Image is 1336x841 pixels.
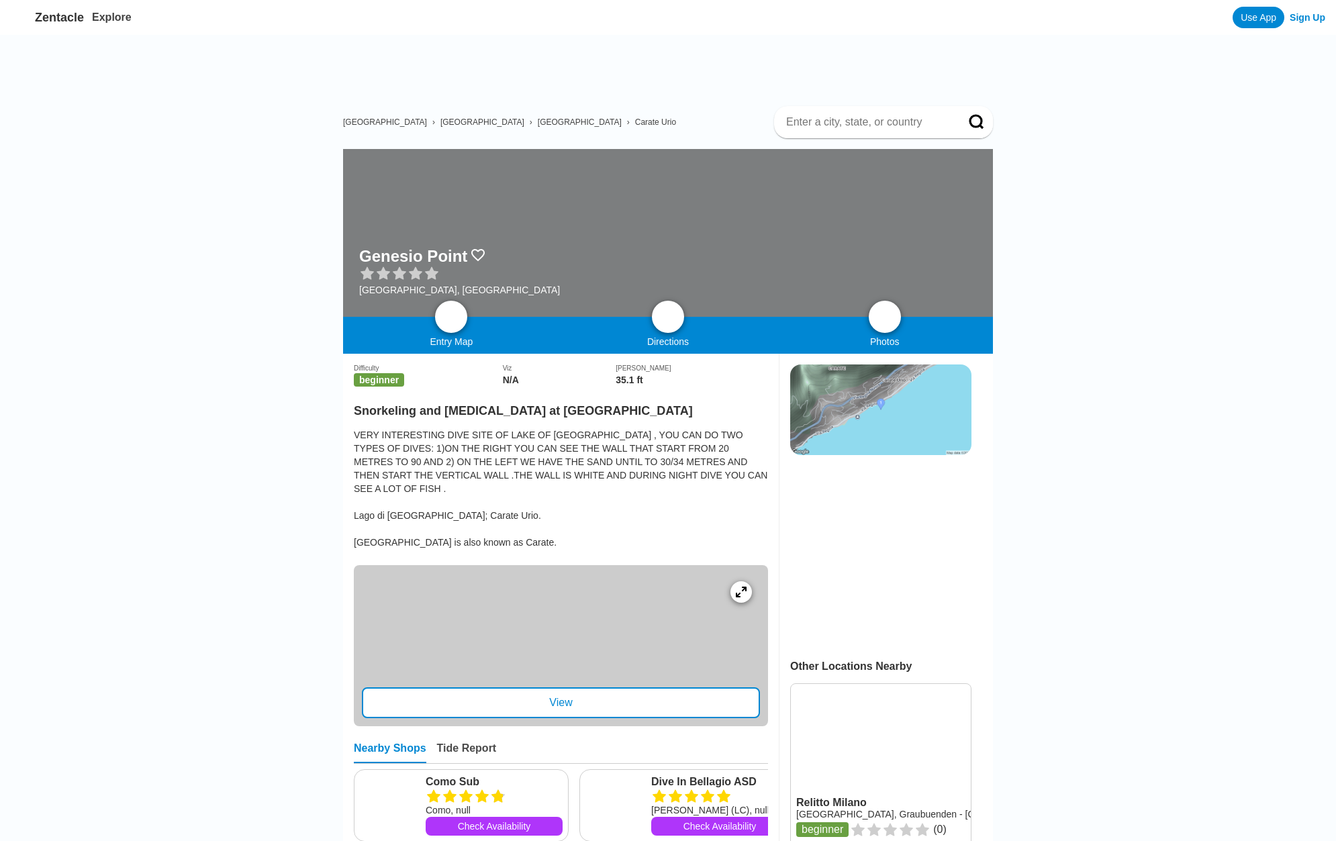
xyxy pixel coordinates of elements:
[503,364,616,372] div: Viz
[354,428,768,549] div: VERY INTERESTING DIVE SITE OF LAKE OF [GEOGRAPHIC_DATA] , YOU CAN DO TWO TYPES OF DIVES: 1)ON THE...
[538,117,622,127] a: [GEOGRAPHIC_DATA]
[1290,12,1325,23] a: Sign Up
[437,742,497,763] div: Tide Report
[1233,7,1284,28] a: Use App
[35,11,84,25] span: Zentacle
[354,373,404,387] span: beginner
[651,775,788,789] a: Dive In Bellagio ASD
[790,660,993,673] div: Other Locations Nearby
[635,117,676,127] a: Carate Urio
[432,117,435,127] span: ›
[11,7,32,28] img: Zentacle logo
[877,309,893,325] img: photos
[343,336,560,347] div: Entry Map
[443,309,459,325] img: map
[530,117,532,127] span: ›
[616,375,768,385] div: 35.1 ft
[790,468,970,636] iframe: Advertisement
[359,285,560,295] div: [GEOGRAPHIC_DATA], [GEOGRAPHIC_DATA]
[343,117,427,127] a: [GEOGRAPHIC_DATA]
[354,396,768,418] h2: Snorkeling and [MEDICAL_DATA] at [GEOGRAPHIC_DATA]
[660,309,676,325] img: directions
[354,364,503,372] div: Difficulty
[359,247,467,266] h1: Genesio Point
[435,301,467,333] a: map
[426,775,563,789] a: Como Sub
[92,11,132,23] a: Explore
[440,117,524,127] a: [GEOGRAPHIC_DATA]
[585,775,646,836] img: Dive In Bellagio ASD
[651,803,788,817] div: [PERSON_NAME] (LC), null
[776,336,993,347] div: Photos
[354,742,426,763] div: Nearby Shops
[426,817,563,836] a: Check Availability
[503,375,616,385] div: N/A
[426,803,563,817] div: Como, null
[616,364,768,372] div: [PERSON_NAME]
[785,115,950,129] input: Enter a city, state, or country
[796,809,1166,820] a: [GEOGRAPHIC_DATA], Graubuenden - [GEOGRAPHIC_DATA], [GEOGRAPHIC_DATA]
[354,35,993,95] iframe: Advertisement
[869,301,901,333] a: photos
[362,687,760,718] div: View
[651,817,788,836] a: Check Availability
[11,7,84,28] a: Zentacle logoZentacle
[627,117,630,127] span: ›
[354,565,768,726] a: entry mapView
[560,336,777,347] div: Directions
[790,364,971,455] img: staticmap
[360,775,420,836] img: Como Sub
